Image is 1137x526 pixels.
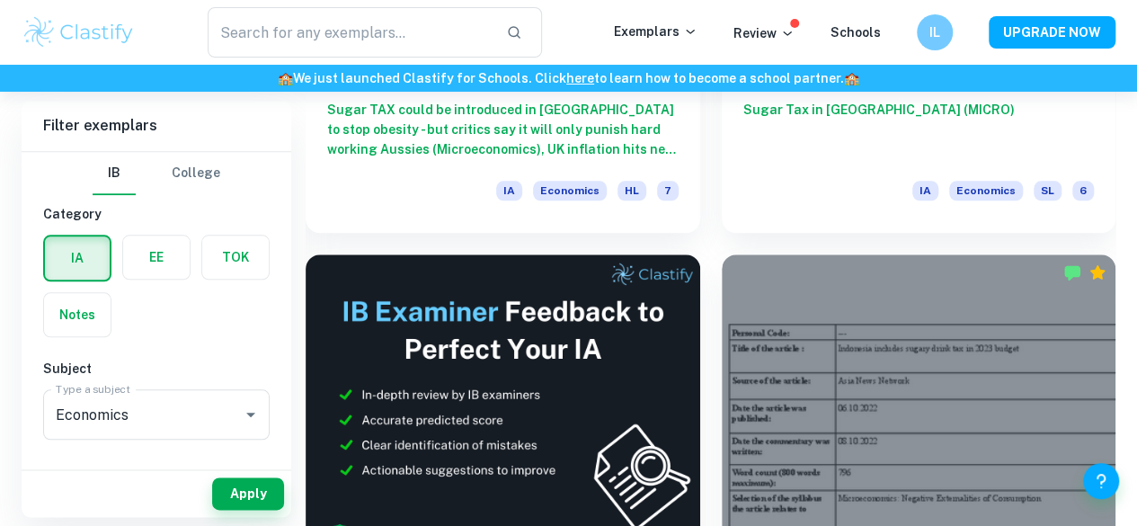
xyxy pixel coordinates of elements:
[844,71,859,85] span: 🏫
[208,7,492,58] input: Search for any exemplars...
[212,477,284,510] button: Apply
[917,14,953,50] button: IL
[43,204,270,224] h6: Category
[93,152,220,195] div: Filter type choice
[743,100,1095,159] h6: Sugar Tax in [GEOGRAPHIC_DATA] (MICRO)
[238,402,263,427] button: Open
[533,181,607,201] span: Economics
[912,181,938,201] span: IA
[614,22,697,41] p: Exemplars
[1088,263,1106,281] div: Premium
[44,293,111,336] button: Notes
[43,359,270,379] h6: Subject
[496,181,522,201] span: IA
[202,236,269,279] button: TOK
[45,236,110,280] button: IA
[123,236,190,279] button: EE
[989,16,1115,49] button: UPGRADE NOW
[566,71,594,85] a: here
[278,71,293,85] span: 🏫
[949,181,1023,201] span: Economics
[657,181,679,201] span: 7
[733,23,795,43] p: Review
[1034,181,1061,201] span: SL
[56,381,130,397] label: Type a subject
[327,100,679,159] h6: Sugar TAX could be introduced in [GEOGRAPHIC_DATA] to stop obesity - but critics say it will only...
[172,152,220,195] button: College
[4,68,1133,88] h6: We just launched Clastify for Schools. Click to learn how to become a school partner.
[831,25,881,40] a: Schools
[22,14,136,50] img: Clastify logo
[617,181,646,201] span: HL
[1083,463,1119,499] button: Help and Feedback
[22,101,291,151] h6: Filter exemplars
[1063,263,1081,281] img: Marked
[93,152,136,195] button: IB
[1072,181,1094,201] span: 6
[925,22,946,42] h6: IL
